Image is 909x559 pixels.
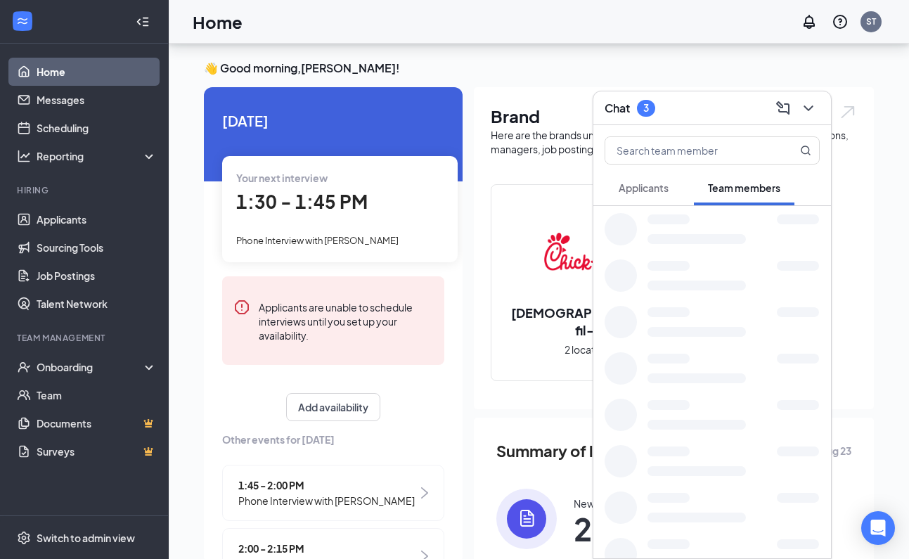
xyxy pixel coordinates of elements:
a: Applicants [37,205,157,233]
span: Phone Interview with [PERSON_NAME] [238,493,415,508]
img: open.6027fd2a22e1237b5b06.svg [839,104,857,120]
span: 1:45 - 2:00 PM [238,477,415,493]
svg: Settings [17,531,31,545]
a: Home [37,58,157,86]
span: Summary of last week [496,439,660,463]
div: Applicants are unable to schedule interviews until you set up your availability. [259,299,433,342]
a: Team [37,381,157,409]
div: Team Management [17,332,154,344]
div: Hiring [17,184,154,196]
a: Messages [37,86,157,114]
span: 207 [574,516,652,541]
div: Here are the brands under this account. Click into a brand to see your locations, managers, job p... [491,128,857,156]
div: Open Intercom Messenger [861,511,895,545]
a: Job Postings [37,262,157,290]
button: Add availability [286,393,380,421]
div: Reporting [37,149,157,163]
span: 2 locations [565,342,614,357]
h2: [DEMOGRAPHIC_DATA]-fil-A [491,304,687,339]
span: Phone Interview with [PERSON_NAME] [236,235,399,246]
svg: Error [233,299,250,316]
h1: Home [193,10,243,34]
a: Scheduling [37,114,157,142]
span: Team members [708,181,780,194]
a: SurveysCrown [37,437,157,465]
div: ST [866,15,876,27]
svg: QuestionInfo [832,13,849,30]
div: Switch to admin view [37,531,135,545]
div: New applications [574,496,652,510]
a: Talent Network [37,290,157,318]
h1: Brand [491,104,857,128]
img: icon [496,489,557,549]
h3: 👋 Good morning, [PERSON_NAME] ! [204,60,874,76]
svg: ComposeMessage [775,100,792,117]
div: Onboarding [37,360,145,374]
svg: MagnifyingGlass [800,145,811,156]
a: Sourcing Tools [37,233,157,262]
span: Other events for [DATE] [222,432,444,447]
svg: ChevronDown [800,100,817,117]
svg: Collapse [136,15,150,29]
a: DocumentsCrown [37,409,157,437]
svg: UserCheck [17,360,31,374]
span: 2:00 - 2:15 PM [238,541,415,556]
span: Applicants [619,181,669,194]
img: Chick-fil-A [544,208,634,298]
span: [DATE] [222,110,444,131]
div: 3 [643,102,649,114]
svg: WorkstreamLogo [15,14,30,28]
svg: Notifications [801,13,818,30]
span: 1:30 - 1:45 PM [236,190,368,213]
svg: Analysis [17,149,31,163]
input: Search team member [605,137,772,164]
h3: Chat [605,101,630,116]
button: ChevronDown [797,97,820,120]
button: ComposeMessage [772,97,794,120]
span: Your next interview [236,172,328,184]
